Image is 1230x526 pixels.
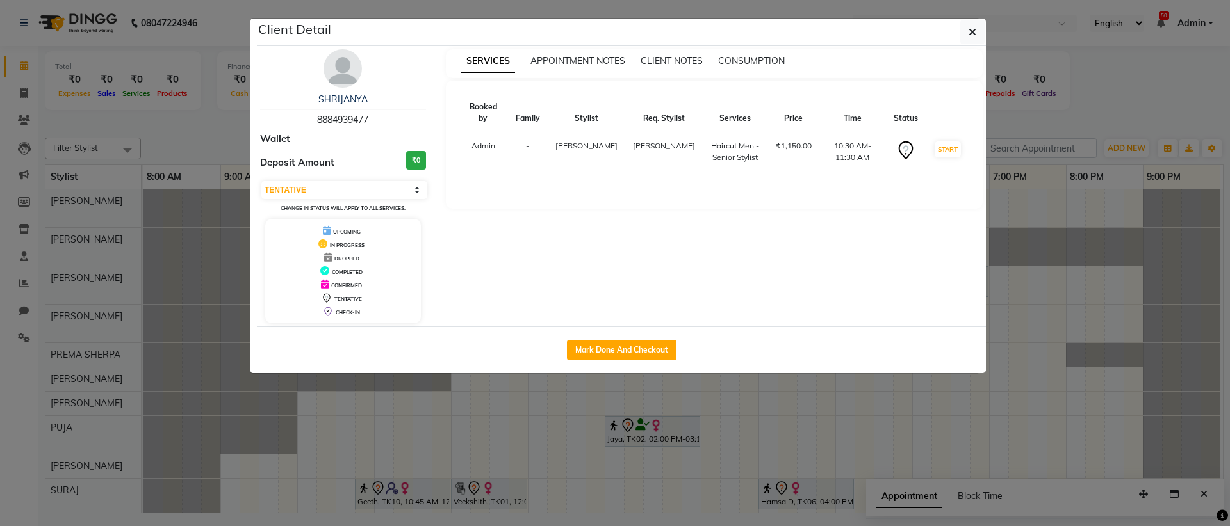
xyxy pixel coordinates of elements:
th: Price [768,93,819,132]
span: CLIENT NOTES [641,55,703,67]
a: SHRIJANYA [318,93,368,105]
span: 8884939477 [317,114,368,125]
span: [PERSON_NAME] [555,141,618,150]
span: SERVICES [461,50,515,73]
span: IN PROGRESS [330,242,365,248]
h3: ₹0 [406,151,426,170]
span: APPOINTMENT NOTES [530,55,625,67]
h5: Client Detail [258,20,331,39]
th: Req. Stylist [625,93,703,132]
span: Deposit Amount [260,155,334,170]
th: Status [886,93,926,132]
td: 10:30 AM-11:30 AM [819,132,886,171]
th: Services [703,93,768,132]
th: Booked by [459,93,508,132]
span: [PERSON_NAME] [633,141,695,150]
th: Stylist [548,93,625,132]
span: CHECK-IN [336,309,360,315]
span: TENTATIVE [334,296,362,302]
th: Time [819,93,886,132]
span: DROPPED [334,255,359,262]
span: UPCOMING [333,228,361,235]
img: avatar [324,49,362,88]
div: Haircut Men - Senior Stylist [710,140,760,163]
th: Family [508,93,548,132]
td: Admin [459,132,508,171]
span: CONFIRMED [331,282,362,289]
div: ₹1,150.00 [776,140,812,152]
span: Wallet [260,132,290,147]
small: Change in status will apply to all services. [281,205,406,211]
span: CONSUMPTION [718,55,785,67]
span: COMPLETED [332,269,363,275]
td: - [508,132,548,171]
button: Mark Done And Checkout [567,340,676,360]
button: START [935,141,961,157]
